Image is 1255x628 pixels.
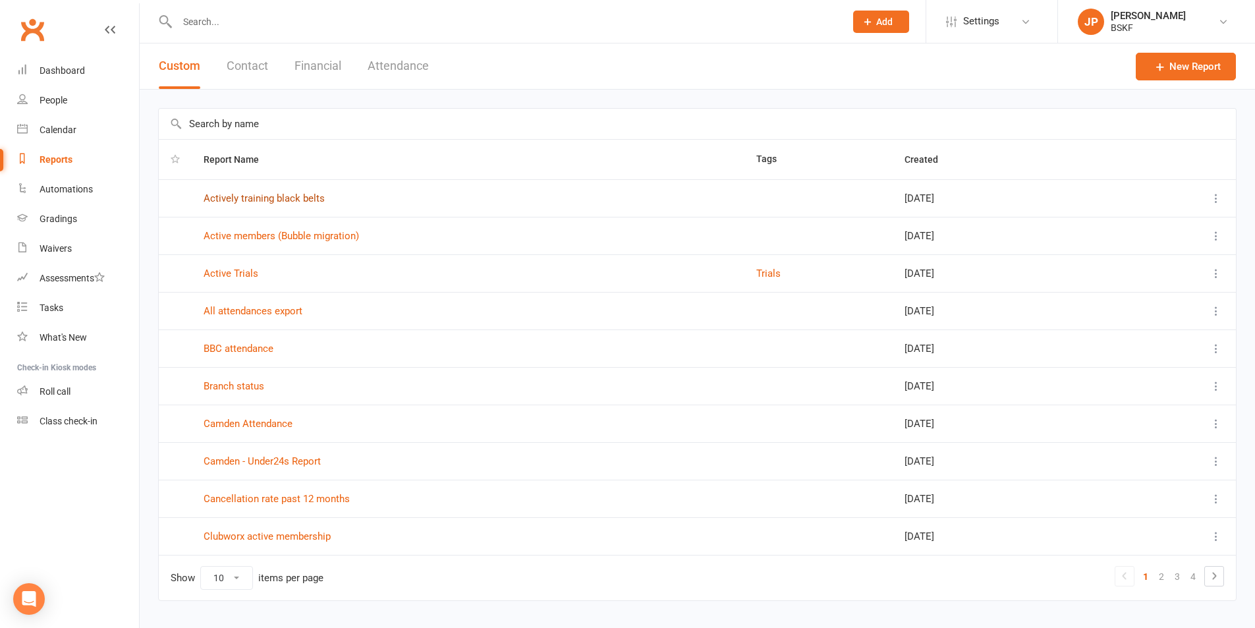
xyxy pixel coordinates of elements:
a: Class kiosk mode [17,407,139,436]
a: Dashboard [17,56,139,86]
input: Search by name [159,109,1236,139]
button: Trials [756,266,781,281]
a: New Report [1136,53,1236,80]
a: 4 [1185,567,1201,586]
a: Camden Attendance [204,418,293,430]
div: Automations [40,184,93,194]
div: Calendar [40,125,76,135]
a: All attendances export [204,305,302,317]
th: Tags [744,140,893,179]
a: 3 [1169,567,1185,586]
a: What's New [17,323,139,353]
a: Assessments [17,264,139,293]
div: Reports [40,154,72,165]
td: [DATE] [893,254,1114,292]
a: 2 [1154,567,1169,586]
div: [PERSON_NAME] [1111,10,1186,22]
div: Dashboard [40,65,85,76]
button: Custom [159,43,200,89]
td: [DATE] [893,442,1114,480]
input: Search... [173,13,836,31]
a: Gradings [17,204,139,234]
td: [DATE] [893,517,1114,555]
a: Active Trials [204,268,258,279]
a: Camden - Under24s Report [204,455,321,467]
button: Created [905,152,953,167]
div: Roll call [40,386,70,397]
div: JP [1078,9,1104,35]
div: What's New [40,332,87,343]
a: BBC attendance [204,343,273,355]
span: Settings [963,7,999,36]
div: People [40,95,67,105]
td: [DATE] [893,179,1114,217]
td: [DATE] [893,329,1114,367]
div: Class check-in [40,416,98,426]
div: Tasks [40,302,63,313]
a: Automations [17,175,139,204]
div: Gradings [40,214,77,224]
a: Branch status [204,380,264,392]
div: Waivers [40,243,72,254]
a: 1 [1138,567,1154,586]
button: Attendance [368,43,429,89]
td: [DATE] [893,480,1114,517]
div: Assessments [40,273,105,283]
a: People [17,86,139,115]
button: Add [853,11,909,33]
button: Contact [227,43,268,89]
a: Roll call [17,377,139,407]
a: Waivers [17,234,139,264]
a: Active members (Bubble migration) [204,230,359,242]
button: Financial [294,43,341,89]
div: Open Intercom Messenger [13,583,45,615]
div: items per page [258,573,323,584]
td: [DATE] [893,367,1114,405]
button: Report Name [204,152,273,167]
td: [DATE] [893,217,1114,254]
td: [DATE] [893,405,1114,442]
a: Tasks [17,293,139,323]
span: Report Name [204,154,273,165]
a: Cancellation rate past 12 months [204,493,350,505]
td: [DATE] [893,292,1114,329]
div: Show [171,566,323,590]
a: Reports [17,145,139,175]
a: Clubworx active membership [204,530,331,542]
span: Created [905,154,953,165]
a: Actively training black belts [204,192,325,204]
div: BSKF [1111,22,1186,34]
a: Calendar [17,115,139,145]
span: Add [876,16,893,27]
a: Clubworx [16,13,49,46]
